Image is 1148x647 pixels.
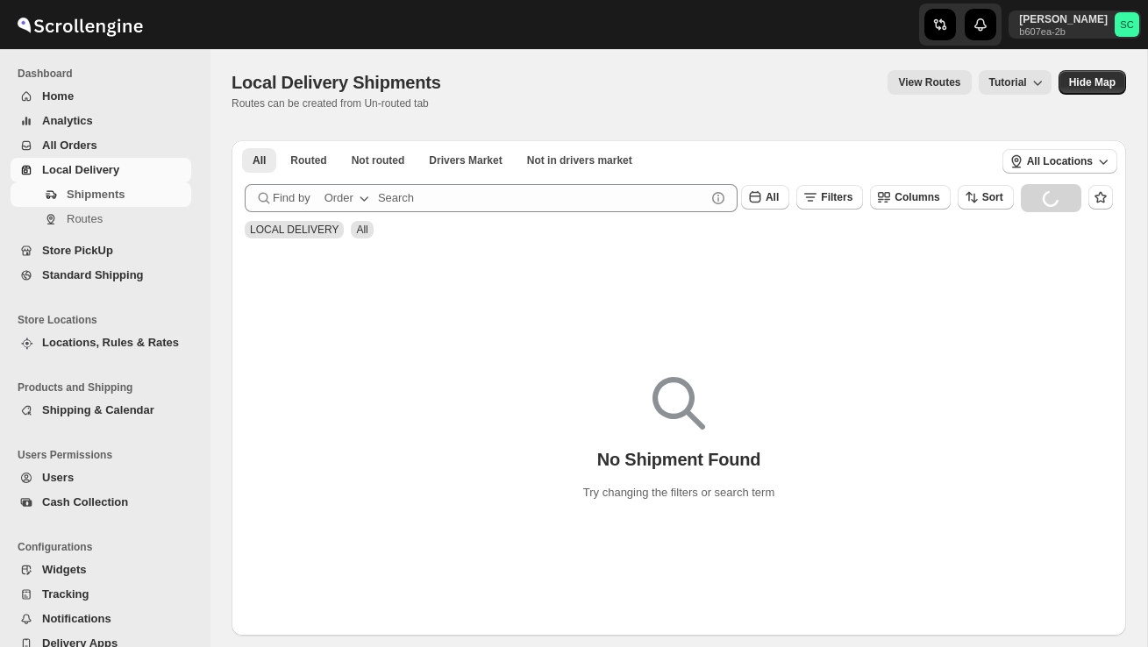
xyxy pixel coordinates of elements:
span: Tracking [42,587,89,601]
span: Locations, Rules & Rates [42,336,179,349]
span: Dashboard [18,67,198,81]
button: Shipments [11,182,191,207]
button: Shipping & Calendar [11,398,191,423]
button: All Locations [1002,149,1117,174]
p: No Shipment Found [597,449,761,470]
span: Store PickUp [42,244,113,257]
button: Unrouted [341,148,416,173]
span: Sort [982,191,1003,203]
span: Users [42,471,74,484]
img: Empty search results [652,377,705,430]
span: Find by [273,189,310,207]
span: Shipments [67,188,125,201]
span: All Locations [1027,154,1093,168]
span: All Orders [42,139,97,152]
span: LOCAL DELIVERY [250,224,339,236]
button: Routed [280,148,337,173]
span: Store Locations [18,313,198,327]
button: All [242,148,276,173]
button: Un-claimable [517,148,643,173]
button: Home [11,84,191,109]
span: Notifications [42,612,111,625]
button: Cash Collection [11,490,191,515]
span: All [253,153,266,167]
button: Analytics [11,109,191,133]
span: Shipping & Calendar [42,403,154,416]
span: Local Delivery [42,163,119,176]
span: Home [42,89,74,103]
button: Sort [958,185,1014,210]
span: Drivers Market [429,153,502,167]
span: Configurations [18,540,198,554]
span: All [766,191,779,203]
button: Order [314,184,383,212]
div: Order [324,189,353,207]
span: Widgets [42,563,86,576]
span: Cash Collection [42,495,128,508]
span: Sanjay chetri [1115,12,1139,37]
button: All Orders [11,133,191,158]
p: Try changing the filters or search term [583,484,774,501]
span: Products and Shipping [18,380,198,395]
p: Routes can be created from Un-routed tab [232,96,448,110]
button: Map action label [1059,70,1126,95]
button: Tutorial [979,70,1052,95]
button: Tracking [11,582,191,607]
input: Search [378,184,706,212]
span: Hide Map [1069,75,1116,89]
p: b607ea-2b [1019,26,1108,37]
span: Routes [67,212,103,225]
button: Notifications [11,607,191,631]
span: Users Permissions [18,448,198,462]
button: view route [888,70,971,95]
button: Claimable [418,148,512,173]
button: Users [11,466,191,490]
button: Routes [11,207,191,231]
img: ScrollEngine [14,3,146,46]
button: All [741,185,789,210]
span: Tutorial [989,76,1027,89]
button: Locations, Rules & Rates [11,331,191,355]
p: [PERSON_NAME] [1019,12,1108,26]
span: All [356,224,367,236]
button: Filters [796,185,863,210]
span: Analytics [42,114,93,127]
span: Standard Shipping [42,268,144,281]
button: Widgets [11,558,191,582]
span: Not routed [352,153,405,167]
span: Columns [895,191,939,203]
button: Columns [870,185,950,210]
span: Routed [290,153,326,167]
button: User menu [1009,11,1141,39]
text: SC [1120,19,1134,30]
span: Not in drivers market [527,153,632,167]
span: View Routes [898,75,960,89]
span: Local Delivery Shipments [232,73,441,92]
span: Filters [821,191,852,203]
